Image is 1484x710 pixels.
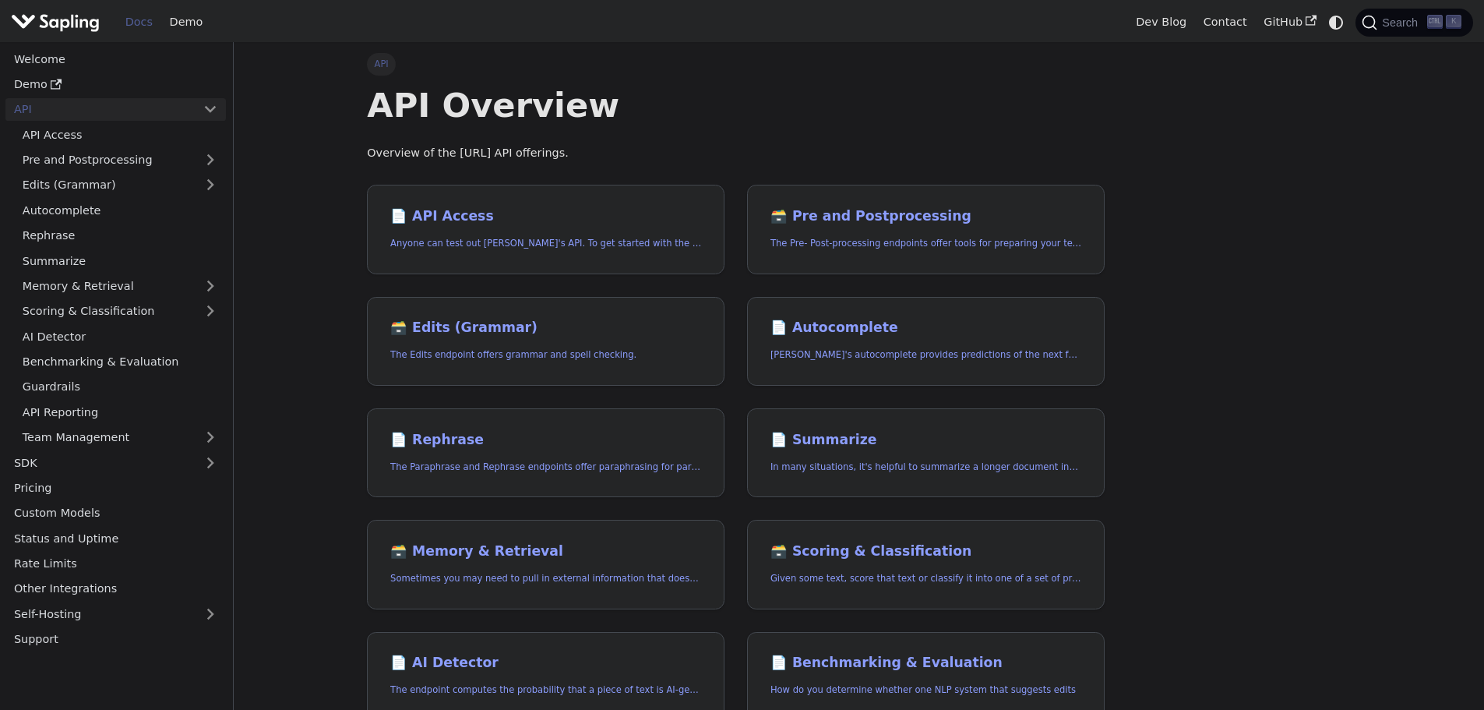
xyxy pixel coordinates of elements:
h2: Summarize [770,432,1081,449]
a: Scoring & Classification [14,300,226,323]
a: Team Management [14,426,226,449]
p: The Pre- Post-processing endpoints offer tools for preparing your text data for ingestation as we... [770,236,1081,251]
h2: Benchmarking & Evaluation [770,655,1081,672]
a: Other Integrations [5,578,226,600]
a: 📄️ SummarizeIn many situations, it's helpful to summarize a longer document into a shorter, more ... [747,408,1105,498]
img: Sapling.ai [11,11,100,34]
p: How do you determine whether one NLP system that suggests edits [770,683,1081,698]
p: The endpoint computes the probability that a piece of text is AI-generated, [390,683,701,698]
a: Pre and Postprocessing [14,149,226,171]
a: API [5,98,195,121]
a: Rephrase [14,224,226,247]
nav: Breadcrumbs [367,53,1105,75]
a: Memory & Retrieval [14,275,226,298]
h2: Pre and Postprocessing [770,208,1081,225]
h2: API Access [390,208,701,225]
span: API [367,53,396,75]
p: In many situations, it's helpful to summarize a longer document into a shorter, more easily diges... [770,460,1081,475]
p: Sometimes you may need to pull in external information that doesn't fit in the context size of an... [390,571,701,586]
a: Contact [1195,10,1256,34]
a: GitHub [1255,10,1324,34]
a: Pricing [5,477,226,500]
a: Sapling.ai [11,11,105,34]
a: Welcome [5,48,226,70]
a: 🗃️ Pre and PostprocessingThe Pre- Post-processing endpoints offer tools for preparing your text d... [747,185,1105,274]
a: API Reporting [14,401,226,423]
a: Demo [5,73,226,96]
p: Given some text, score that text or classify it into one of a set of pre-specified categories. [770,571,1081,586]
a: Benchmarking & Evaluation [14,351,226,373]
a: 🗃️ Memory & RetrievalSometimes you may need to pull in external information that doesn't fit in t... [367,520,724,609]
a: Autocomplete [14,199,226,221]
a: Demo [161,10,211,34]
a: Dev Blog [1127,10,1194,34]
h1: API Overview [367,84,1105,126]
kbd: K [1446,15,1461,29]
a: Docs [117,10,161,34]
button: Expand sidebar category 'SDK' [195,451,226,474]
a: Edits (Grammar) [14,174,226,196]
h2: Memory & Retrieval [390,543,701,560]
button: Collapse sidebar category 'API' [195,98,226,121]
a: AI Detector [14,325,226,348]
a: SDK [5,451,195,474]
a: 🗃️ Edits (Grammar)The Edits endpoint offers grammar and spell checking. [367,297,724,387]
h2: Scoring & Classification [770,543,1081,560]
p: The Edits endpoint offers grammar and spell checking. [390,348,701,362]
p: Overview of the [URL] API offerings. [367,144,1105,163]
a: Support [5,628,226,651]
a: 📄️ RephraseThe Paraphrase and Rephrase endpoints offer paraphrasing for particular styles. [367,408,724,498]
p: Sapling's autocomplete provides predictions of the next few characters or words [770,348,1081,362]
span: Search [1377,16,1427,29]
a: Self-Hosting [5,602,226,625]
a: Rate Limits [5,553,226,575]
a: Guardrails [14,376,226,398]
a: Summarize [14,249,226,272]
a: 🗃️ Scoring & ClassificationGiven some text, score that text or classify it into one of a set of p... [747,520,1105,609]
h2: Edits (Grammar) [390,320,701,337]
h2: Rephrase [390,432,701,449]
p: The Paraphrase and Rephrase endpoints offer paraphrasing for particular styles. [390,460,701,475]
button: Switch between dark and light mode (currently system mode) [1325,11,1348,34]
a: 📄️ API AccessAnyone can test out [PERSON_NAME]'s API. To get started with the API, simply: [367,185,724,274]
h2: AI Detector [390,655,701,672]
p: Anyone can test out Sapling's API. To get started with the API, simply: [390,236,701,251]
a: API Access [14,123,226,146]
a: 📄️ Autocomplete[PERSON_NAME]'s autocomplete provides predictions of the next few characters or words [747,297,1105,387]
a: Status and Uptime [5,527,226,549]
a: Custom Models [5,502,226,525]
h2: Autocomplete [770,320,1081,337]
button: Search (Ctrl+K) [1355,9,1472,37]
